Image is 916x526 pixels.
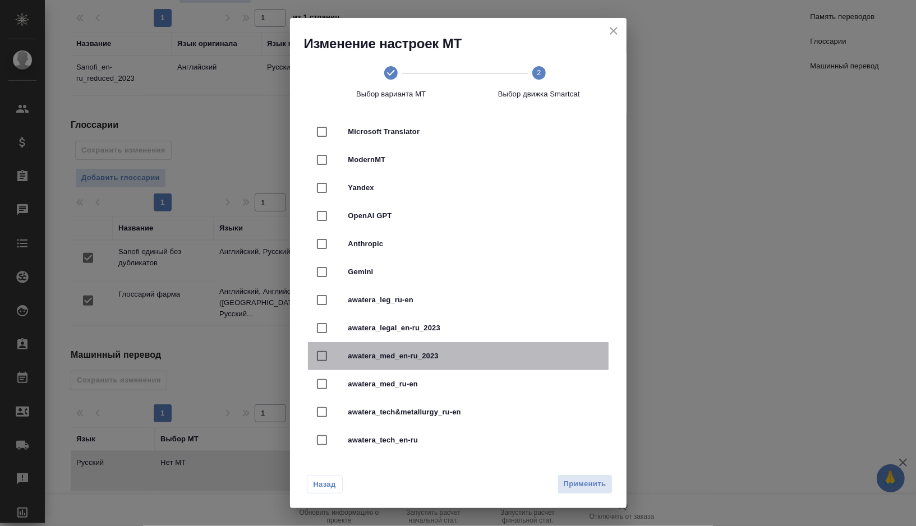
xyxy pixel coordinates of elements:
[308,342,609,370] div: awatera_med_en-ru_2023
[313,479,337,490] span: Назад
[308,286,609,314] div: awatera_leg_ru-en
[348,379,600,390] span: awatera_med_ru-en
[348,210,600,222] span: OpenAI GPT
[469,89,609,100] span: Выбор движка Smartcat
[348,182,600,193] span: Yandex
[308,398,609,426] div: awatera_tech&metallurgy_ru-en
[308,174,609,202] div: Yandex
[348,435,600,446] span: awatera_tech_en-ru
[308,314,609,342] div: awatera_legal_en-ru_2023
[308,426,609,454] div: awatera_tech_en-ru
[348,322,600,334] span: awatera_legal_en-ru_2023
[348,407,600,418] span: awatera_tech&metallurgy_ru-en
[322,89,461,100] span: Выбор варианта МТ
[348,126,600,137] span: Microsoft Translator
[307,476,343,493] button: Назад
[605,22,622,39] button: close
[348,266,600,278] span: Gemini
[304,35,627,53] h2: Изменение настроек МТ
[348,238,600,250] span: Anthropic
[308,118,609,146] div: Microsoft Translator
[308,202,609,230] div: OpenAI GPT
[564,478,606,491] span: Применить
[558,474,613,494] button: Применить
[308,454,609,482] div: awatera_universal_en-ru
[308,370,609,398] div: awatera_med_ru-en
[348,154,600,165] span: ModernMT
[348,350,600,362] span: awatera_med_en-ru_2023
[348,294,600,306] span: awatera_leg_ru-en
[308,230,609,258] div: Anthropic
[308,258,609,286] div: Gemini
[537,68,541,77] text: 2
[308,146,609,174] div: ModernMT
